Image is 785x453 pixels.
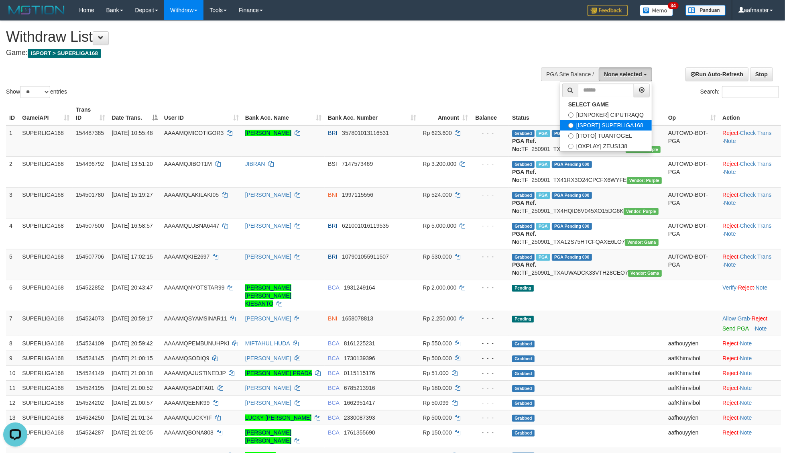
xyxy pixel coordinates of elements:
[19,102,73,125] th: Game/API: activate to sort column ascending
[512,231,536,245] b: PGA Ref. No:
[512,385,535,392] span: Grabbed
[328,355,339,361] span: BCA
[755,325,767,332] a: Note
[536,254,550,261] span: Marked by aafsoycanthlai
[73,102,108,125] th: Trans ID: activate to sort column ascending
[344,400,375,406] span: Copy 1662951417 to clipboard
[665,125,719,157] td: AUTOWD-BOT-PGA
[164,429,214,436] span: AAAAMQBONA808
[665,425,719,448] td: aafhouyyien
[560,141,652,151] label: [OXPLAY] ZEUS138
[76,429,104,436] span: 154524287
[665,187,719,218] td: AUTOWD-BOT-PGA
[536,223,550,230] span: Marked by aafsoycanthlai
[245,284,291,307] a: [PERSON_NAME] [PERSON_NAME] KIESANTO
[112,355,153,361] span: [DATE] 21:00:15
[512,370,535,377] span: Grabbed
[164,315,227,322] span: AAAAMQSYAMSINAR11
[474,399,506,407] div: - - -
[474,222,506,230] div: - - -
[423,429,451,436] span: Rp 150.000
[6,86,67,98] label: Show entries
[685,67,748,81] a: Run Auto-Refresh
[6,280,19,311] td: 6
[245,355,291,361] a: [PERSON_NAME]
[76,414,104,421] span: 154524250
[245,222,291,229] a: [PERSON_NAME]
[724,261,736,268] a: Note
[245,370,312,376] a: [PERSON_NAME] PRADA
[342,161,373,167] span: Copy 7147573469 to clipboard
[512,200,536,214] b: PGA Ref. No:
[342,315,373,322] span: Copy 1658078813 to clipboard
[474,129,506,137] div: - - -
[328,161,337,167] span: BSI
[20,86,50,98] select: Showentries
[552,192,592,199] span: PGA Pending
[740,400,752,406] a: Note
[112,161,153,167] span: [DATE] 13:51:20
[724,231,736,237] a: Note
[6,410,19,425] td: 13
[328,130,337,136] span: BRI
[344,370,375,376] span: Copy 0115115176 to clipboard
[328,414,339,421] span: BCA
[423,414,451,421] span: Rp 500.000
[719,311,781,336] td: ·
[750,67,773,81] a: Stop
[560,120,652,131] label: [ISPORT] SUPERLIGA168
[328,253,337,260] span: BRI
[3,3,27,27] button: Open LiveChat chat widget
[242,102,325,125] th: Bank Acc. Name: activate to sort column ascending
[700,86,779,98] label: Search:
[474,354,506,362] div: - - -
[423,253,451,260] span: Rp 530.000
[552,161,592,168] span: PGA Pending
[6,365,19,380] td: 10
[568,133,573,139] input: [ITOTO] TUANTOGEL
[112,130,153,136] span: [DATE] 10:55:48
[740,385,752,391] a: Note
[6,102,19,125] th: ID
[512,285,534,292] span: Pending
[164,355,209,361] span: AAAAMQSODIQ9
[719,102,781,125] th: Action
[164,222,220,229] span: AAAAMQLUBNA6447
[719,249,781,280] td: · ·
[19,351,73,365] td: SUPERLIGA168
[76,385,104,391] span: 154524195
[76,192,104,198] span: 154501780
[474,314,506,322] div: - - -
[719,395,781,410] td: ·
[164,340,230,347] span: AAAAMQPEMBUNUHPKI
[512,254,535,261] span: Grabbed
[536,192,550,199] span: Marked by aafsoycanthlai
[740,370,752,376] a: Note
[164,130,224,136] span: AAAAMQMICOTIGOR3
[719,125,781,157] td: · ·
[6,29,515,45] h1: Withdraw List
[722,385,738,391] a: Reject
[19,218,73,249] td: SUPERLIGA168
[724,169,736,175] a: Note
[344,340,375,347] span: Copy 8161225231 to clipboard
[719,280,781,311] td: · ·
[665,102,719,125] th: Op: activate to sort column ascending
[76,400,104,406] span: 154524202
[342,192,373,198] span: Copy 1997115556 to clipboard
[536,130,550,137] span: Marked by aafandaneth
[245,429,291,444] a: [PERSON_NAME] [PERSON_NAME]
[474,369,506,377] div: - - -
[722,161,738,167] a: Reject
[112,400,153,406] span: [DATE] 21:00:57
[685,5,726,16] img: panduan.png
[722,253,738,260] a: Reject
[512,138,536,152] b: PGA Ref. No:
[512,415,535,422] span: Grabbed
[344,429,375,436] span: Copy 1761355690 to clipboard
[512,400,535,407] span: Grabbed
[423,161,456,167] span: Rp 3.200.000
[722,370,738,376] a: Reject
[552,223,592,230] span: PGA Pending
[164,192,219,198] span: AAAAMQLAKILAKI05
